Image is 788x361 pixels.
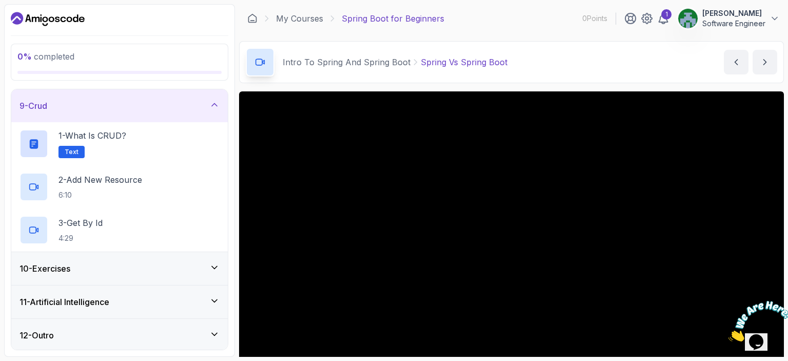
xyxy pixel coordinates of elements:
[678,8,780,29] button: user profile image[PERSON_NAME]Software Engineer
[11,252,228,285] button: 10-Exercises
[65,148,78,156] span: Text
[19,262,70,275] h3: 10 - Exercises
[661,9,672,20] div: 1
[17,51,32,62] span: 0 %
[19,329,54,341] h3: 12 - Outro
[342,12,444,25] p: Spring Boot for Beginners
[283,56,410,68] p: Intro To Spring And Spring Boot
[11,286,228,318] button: 11-Artificial Intelligence
[19,216,220,244] button: 3-Get By Id4:29
[58,190,142,200] p: 6:10
[657,12,669,25] a: 1
[11,11,85,27] a: Dashboard
[17,51,74,62] span: completed
[678,9,698,28] img: user profile image
[702,8,765,18] p: [PERSON_NAME]
[702,18,765,29] p: Software Engineer
[19,129,220,158] button: 1-What is CRUD?Text
[19,173,220,201] button: 2-Add New Resource6:10
[724,50,748,74] button: previous content
[724,297,788,346] iframe: chat widget
[753,50,777,74] button: next content
[19,100,47,112] h3: 9 - Crud
[58,129,126,142] p: 1 - What is CRUD?
[247,13,258,24] a: Dashboard
[11,89,228,122] button: 9-Crud
[58,233,103,243] p: 4:29
[421,56,507,68] p: Spring Vs Spring Boot
[58,217,103,229] p: 3 - Get By Id
[11,319,228,352] button: 12-Outro
[276,12,323,25] a: My Courses
[58,174,142,186] p: 2 - Add New Resource
[19,296,109,308] h3: 11 - Artificial Intelligence
[582,13,607,24] p: 0 Points
[4,4,68,45] img: Chat attention grabber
